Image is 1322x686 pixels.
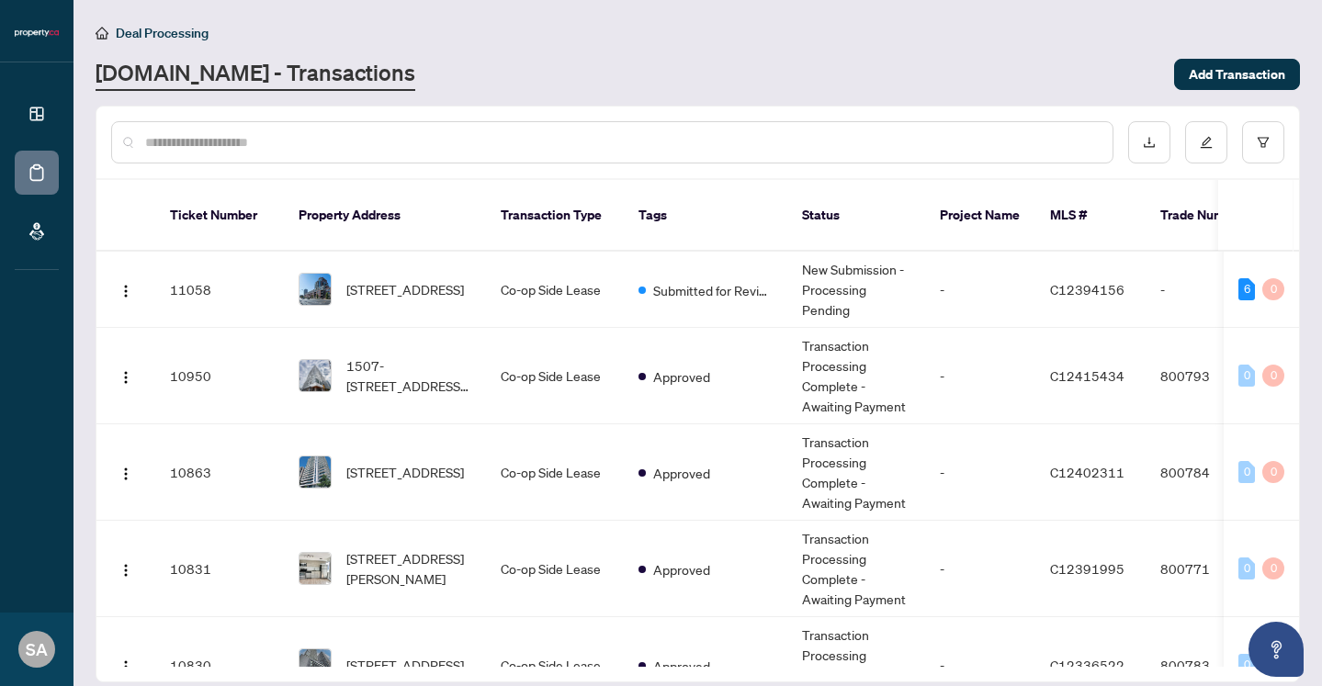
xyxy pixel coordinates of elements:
td: New Submission - Processing Pending [787,252,925,328]
span: edit [1200,136,1213,149]
span: C12391995 [1050,560,1124,577]
th: MLS # [1035,180,1146,252]
td: 11058 [155,252,284,328]
td: Co-op Side Lease [486,252,624,328]
span: C12336522 [1050,657,1124,673]
td: Co-op Side Lease [486,328,624,424]
th: Ticket Number [155,180,284,252]
span: [STREET_ADDRESS] [346,462,464,482]
span: Approved [653,559,710,579]
img: thumbnail-img [299,456,331,488]
span: C12394156 [1050,281,1124,298]
th: Project Name [925,180,1035,252]
span: filter [1257,136,1270,149]
span: Deal Processing [116,25,209,41]
span: Submitted for Review [653,280,773,300]
button: Logo [111,554,141,583]
img: thumbnail-img [299,553,331,584]
img: thumbnail-img [299,274,331,305]
span: Add Transaction [1189,60,1285,89]
img: Logo [119,563,133,578]
span: Approved [653,366,710,387]
td: - [925,424,1035,521]
div: 0 [1238,654,1255,676]
th: Property Address [284,180,486,252]
th: Trade Number [1146,180,1274,252]
img: thumbnail-img [299,649,331,680]
td: - [925,328,1035,424]
span: C12415434 [1050,367,1124,384]
td: 800784 [1146,424,1274,521]
button: Logo [111,650,141,680]
td: Co-op Side Lease [486,424,624,521]
a: [DOMAIN_NAME] - Transactions [96,58,415,91]
div: 0 [1238,557,1255,579]
th: Transaction Type [486,180,624,252]
div: 0 [1262,461,1284,483]
img: thumbnail-img [299,360,331,391]
button: edit [1185,121,1227,163]
span: download [1143,136,1156,149]
button: Logo [111,275,141,304]
button: filter [1242,121,1284,163]
span: Approved [653,656,710,676]
td: 10831 [155,521,284,617]
th: Status [787,180,925,252]
span: home [96,27,108,39]
span: Approved [653,463,710,483]
div: 6 [1238,278,1255,300]
span: SA [26,636,48,662]
span: [STREET_ADDRESS] [346,655,464,675]
span: 1507-[STREET_ADDRESS][PERSON_NAME] [346,355,471,396]
img: Logo [119,659,133,674]
td: 800793 [1146,328,1274,424]
span: [STREET_ADDRESS][PERSON_NAME] [346,548,471,589]
td: Transaction Processing Complete - Awaiting Payment [787,328,925,424]
span: [STREET_ADDRESS] [346,279,464,299]
td: Co-op Side Lease [486,521,624,617]
td: - [925,252,1035,328]
th: Tags [624,180,787,252]
div: 0 [1238,365,1255,387]
td: - [1146,252,1274,328]
img: Logo [119,467,133,481]
div: 0 [1262,365,1284,387]
button: Add Transaction [1174,59,1300,90]
img: logo [15,28,59,39]
td: 10863 [155,424,284,521]
span: C12402311 [1050,464,1124,480]
div: 0 [1238,461,1255,483]
td: Transaction Processing Complete - Awaiting Payment [787,521,925,617]
button: Logo [111,457,141,487]
td: - [925,521,1035,617]
img: Logo [119,370,133,385]
td: 800771 [1146,521,1274,617]
td: 10950 [155,328,284,424]
td: Transaction Processing Complete - Awaiting Payment [787,424,925,521]
button: Logo [111,361,141,390]
img: Logo [119,284,133,298]
div: 0 [1262,278,1284,300]
button: download [1128,121,1170,163]
div: 0 [1262,557,1284,579]
button: Open asap [1249,622,1304,677]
